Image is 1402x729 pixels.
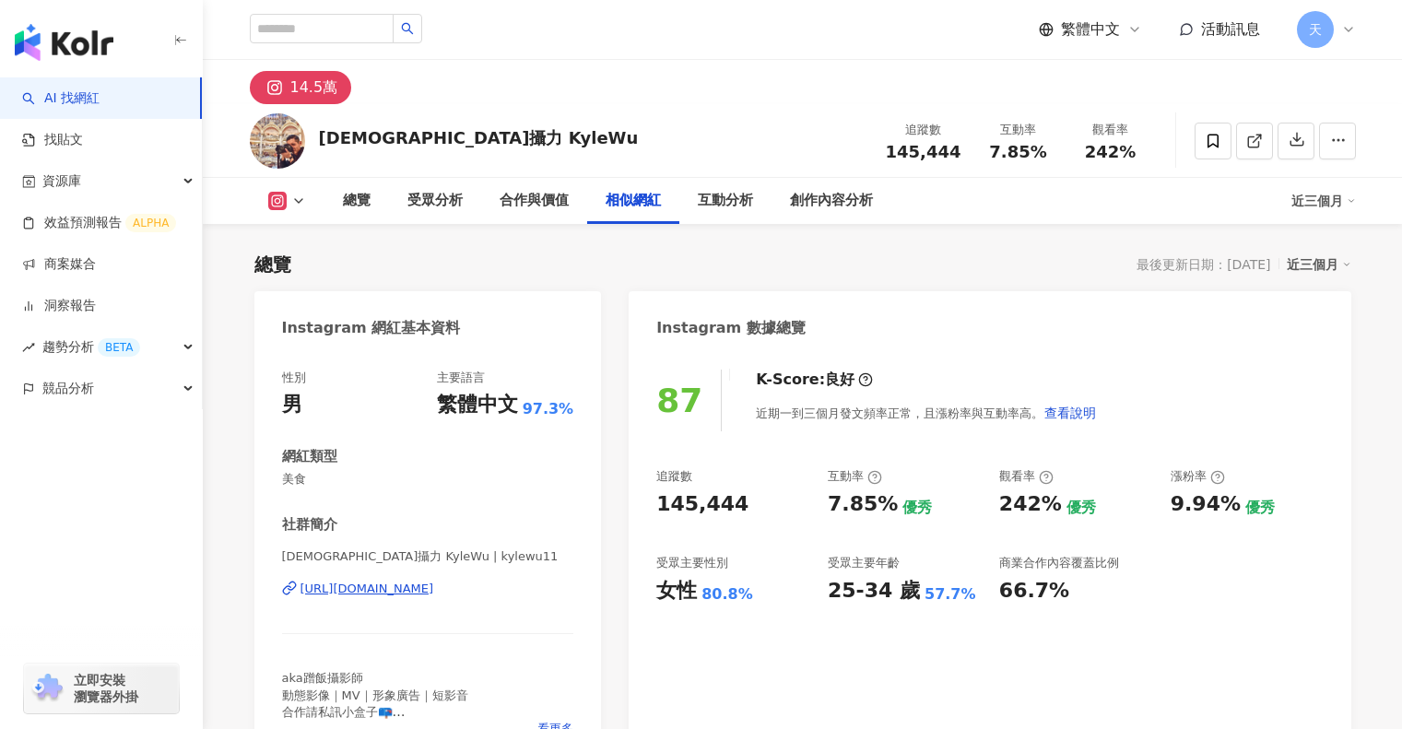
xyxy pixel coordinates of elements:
[656,577,697,606] div: 女性
[1066,498,1096,518] div: 優秀
[999,555,1119,571] div: 商業合作內容覆蓋比例
[828,468,882,485] div: 互動率
[989,143,1046,161] span: 7.85%
[282,391,302,419] div: 男
[319,126,639,149] div: [DEMOGRAPHIC_DATA]攝力 KyleWu
[1076,121,1146,139] div: 觀看率
[886,121,961,139] div: 追蹤數
[1287,253,1351,276] div: 近三個月
[756,394,1097,431] div: 近期一到三個月發文頻率正常，且漲粉率與互動率高。
[756,370,873,390] div: K-Score :
[22,89,100,108] a: searchAI 找網紅
[22,255,96,274] a: 商案媒合
[15,24,113,61] img: logo
[42,368,94,409] span: 競品分析
[1171,490,1241,519] div: 9.94%
[925,584,976,605] div: 57.7%
[984,121,1054,139] div: 互動率
[437,391,518,419] div: 繁體中文
[282,471,574,488] span: 美食
[828,555,900,571] div: 受眾主要年齡
[282,318,461,338] div: Instagram 網紅基本資料
[282,581,574,597] a: [URL][DOMAIN_NAME]
[254,252,291,277] div: 總覽
[290,75,338,100] div: 14.5萬
[701,584,753,605] div: 80.8%
[656,490,748,519] div: 145,444
[42,160,81,202] span: 資源庫
[1309,19,1322,40] span: 天
[606,190,661,212] div: 相似網紅
[656,555,728,571] div: 受眾主要性別
[902,498,932,518] div: 優秀
[656,468,692,485] div: 追蹤數
[1085,143,1137,161] span: 242%
[282,447,337,466] div: 網紅類型
[300,581,434,597] div: [URL][DOMAIN_NAME]
[22,341,35,354] span: rise
[282,370,306,386] div: 性別
[98,338,140,357] div: BETA
[401,22,414,35] span: search
[790,190,873,212] div: 創作內容分析
[1171,468,1225,485] div: 漲粉率
[1137,257,1270,272] div: 最後更新日期：[DATE]
[250,71,352,104] button: 14.5萬
[1044,406,1096,420] span: 查看說明
[22,297,96,315] a: 洞察報告
[1201,20,1260,38] span: 活動訊息
[22,131,83,149] a: 找貼文
[999,490,1062,519] div: 242%
[1245,498,1275,518] div: 優秀
[407,190,463,212] div: 受眾分析
[1061,19,1120,40] span: 繁體中文
[42,326,140,368] span: 趨勢分析
[343,190,371,212] div: 總覽
[500,190,569,212] div: 合作與價值
[1291,186,1356,216] div: 近三個月
[828,577,920,606] div: 25-34 歲
[828,490,898,519] div: 7.85%
[999,577,1069,606] div: 66.7%
[282,548,574,565] span: [DEMOGRAPHIC_DATA]攝力 KyleWu | kylewu11
[74,672,138,705] span: 立即安裝 瀏覽器外掛
[825,370,854,390] div: 良好
[22,214,176,232] a: 效益預測報告ALPHA
[24,664,179,713] a: chrome extension立即安裝 瀏覽器外掛
[1043,394,1097,431] button: 查看說明
[698,190,753,212] div: 互動分析
[250,113,305,169] img: KOL Avatar
[886,142,961,161] span: 145,444
[656,318,806,338] div: Instagram 數據總覽
[282,515,337,535] div: 社群簡介
[523,399,574,419] span: 97.3%
[29,674,65,703] img: chrome extension
[437,370,485,386] div: 主要語言
[999,468,1054,485] div: 觀看率
[656,382,702,419] div: 87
